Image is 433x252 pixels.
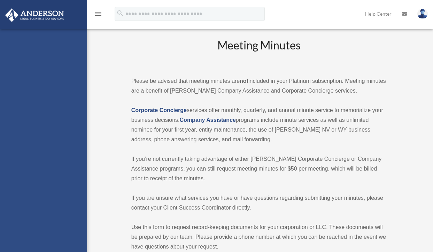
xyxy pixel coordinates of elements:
p: services offer monthly, quarterly, and annual minute service to memorialize your business decisio... [131,105,387,144]
a: Company Assistance [180,117,236,123]
h2: Meeting Minutes [131,38,387,66]
i: search [116,9,124,17]
p: Please be advised that meeting minutes are included in your Platinum subscription. Meeting minute... [131,76,387,96]
img: User Pic [417,9,428,19]
a: menu [94,12,102,18]
img: Anderson Advisors Platinum Portal [3,8,66,22]
strong: not [240,78,248,84]
p: If you’re not currently taking advantage of either [PERSON_NAME] Corporate Concierge or Company A... [131,154,387,183]
p: Use this form to request record-keeping documents for your corporation or LLC. These documents wi... [131,222,387,252]
a: Corporate Concierge [131,107,187,113]
i: menu [94,10,102,18]
p: If you are unsure what services you have or have questions regarding submitting your minutes, ple... [131,193,387,213]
